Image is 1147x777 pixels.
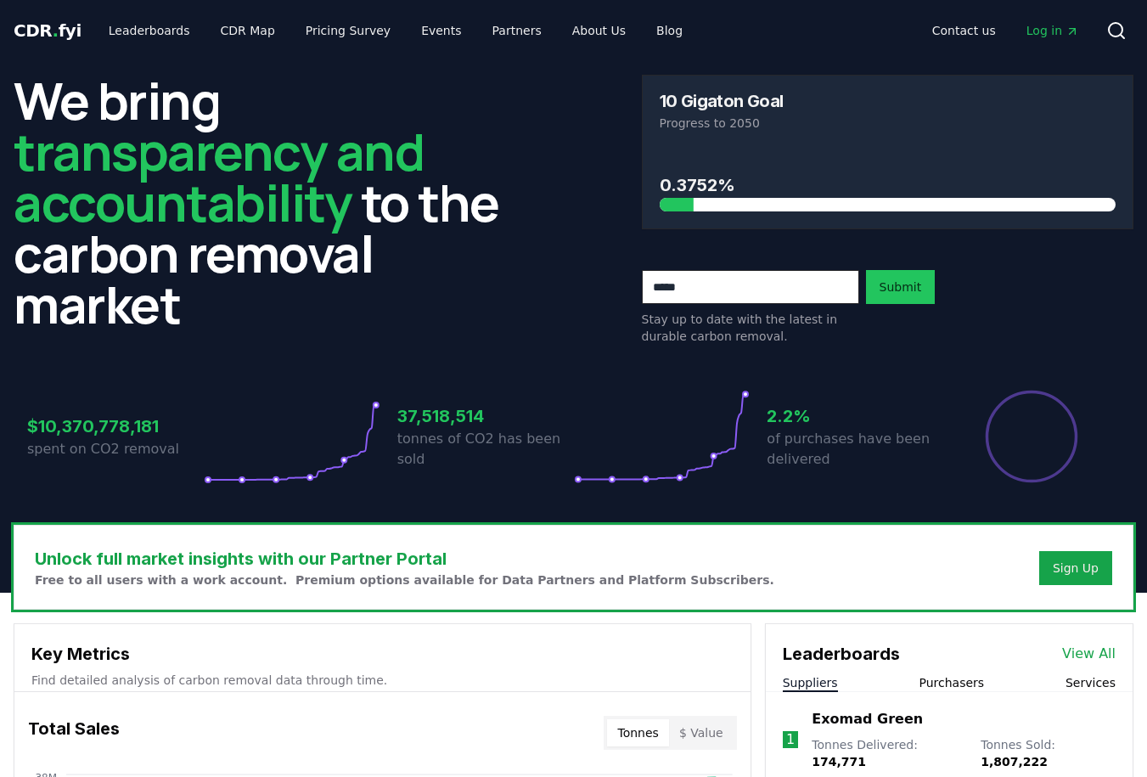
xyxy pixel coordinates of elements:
h3: Leaderboards [783,641,900,667]
nav: Main [95,15,696,46]
a: Events [408,15,475,46]
button: Tonnes [607,719,668,746]
a: Sign Up [1053,560,1099,577]
p: of purchases have been delivered [767,429,943,470]
a: Pricing Survey [292,15,404,46]
nav: Main [919,15,1093,46]
h3: 0.3752% [660,172,1116,198]
a: Log in [1013,15,1093,46]
p: Stay up to date with the latest in durable carbon removal. [642,311,859,345]
button: Purchasers [919,674,985,691]
p: Find detailed analysis of carbon removal data through time. [31,672,734,689]
span: CDR fyi [14,20,82,41]
a: Leaderboards [95,15,204,46]
h3: 37,518,514 [397,403,574,429]
span: 1,807,222 [981,755,1048,769]
a: Contact us [919,15,1009,46]
p: Tonnes Delivered : [812,736,964,770]
a: Blog [643,15,696,46]
a: View All [1062,644,1116,664]
span: . [53,20,59,41]
a: Partners [479,15,555,46]
h3: Key Metrics [31,641,734,667]
p: 1 [786,729,795,750]
p: spent on CO2 removal [27,439,204,459]
button: Services [1065,674,1116,691]
div: Percentage of sales delivered [984,389,1079,484]
span: transparency and accountability [14,116,424,237]
h3: Total Sales [28,716,120,750]
p: Progress to 2050 [660,115,1116,132]
p: Tonnes Sold : [981,736,1116,770]
h2: We bring to the carbon removal market [14,75,506,329]
button: $ Value [669,719,734,746]
a: Exomad Green [812,709,923,729]
a: CDR Map [207,15,289,46]
span: Log in [1026,22,1079,39]
p: Free to all users with a work account. Premium options available for Data Partners and Platform S... [35,571,774,588]
a: CDR.fyi [14,19,82,42]
h3: 10 Gigaton Goal [660,93,784,110]
button: Suppliers [783,674,838,691]
span: 174,771 [812,755,866,769]
h3: 2.2% [767,403,943,429]
h3: $10,370,778,181 [27,414,204,439]
p: tonnes of CO2 has been sold [397,429,574,470]
button: Sign Up [1039,551,1112,585]
h3: Unlock full market insights with our Partner Portal [35,546,774,571]
button: Submit [866,270,936,304]
a: About Us [559,15,639,46]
